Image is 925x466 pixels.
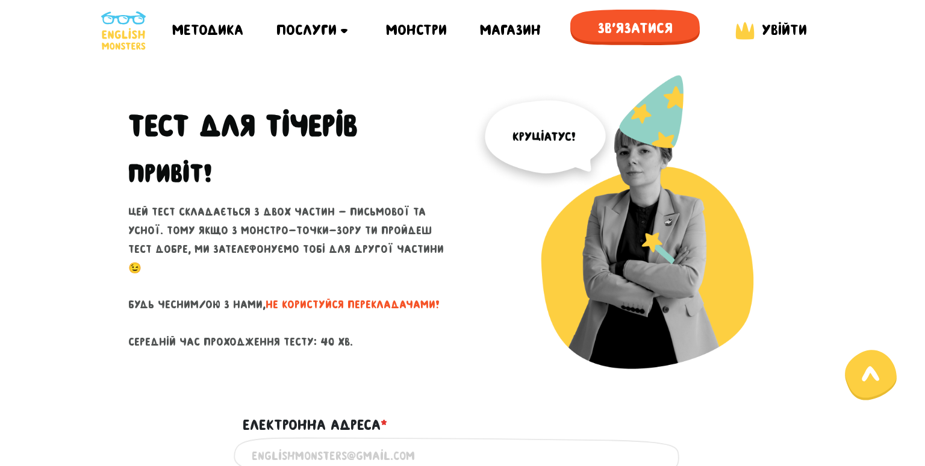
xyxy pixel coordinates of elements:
img: English Monsters [101,11,146,50]
p: Цей тест складається з двох частин - письмової та усної. Тому якщо з монстро-точки-зору ти пройде... [128,203,453,351]
span: Увійти [762,22,807,38]
h2: Привіт! [128,158,212,188]
span: не користуйся перекладачами! [266,299,440,311]
img: English Monsters login [733,19,757,42]
img: English Monsters test [472,75,797,399]
label: Електронна адреса [243,414,387,436]
span: Зв'язатися [570,10,700,47]
h1: Тест для тічерів [128,108,453,144]
a: Зв'язатися [570,10,700,51]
